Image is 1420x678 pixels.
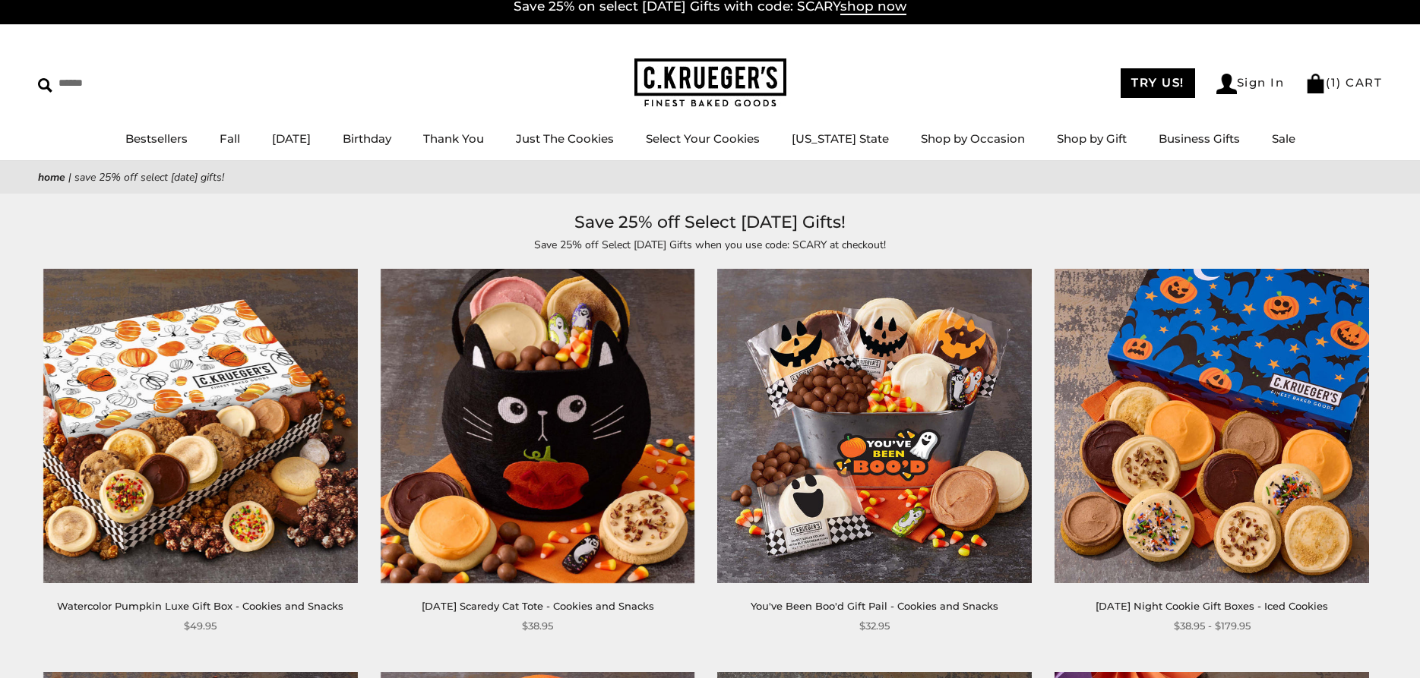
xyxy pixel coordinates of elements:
span: $32.95 [859,618,890,634]
a: Watercolor Pumpkin Luxe Gift Box - Cookies and Snacks [57,600,343,612]
img: Search [38,78,52,93]
span: | [68,170,71,184]
h1: Save 25% off Select [DATE] Gifts! [61,209,1359,236]
a: Shop by Gift [1057,131,1127,146]
a: Birthday [343,131,391,146]
span: $49.95 [184,618,217,634]
img: Halloween Scaredy Cat Tote - Cookies and Snacks [381,270,695,584]
p: Save 25% off Select [DATE] Gifts when you use code: SCARY at checkout! [361,236,1060,254]
img: Bag [1305,74,1326,93]
img: C.KRUEGER'S [634,58,786,108]
a: TRY US! [1121,68,1195,98]
img: Account [1216,74,1237,94]
a: You've Been Boo'd Gift Pail - Cookies and Snacks [751,600,998,612]
span: $38.95 - $179.95 [1174,618,1251,634]
iframe: Sign Up via Text for Offers [12,620,157,666]
a: Home [38,170,65,184]
img: Watercolor Pumpkin Luxe Gift Box - Cookies and Snacks [43,270,358,584]
a: [DATE] Night Cookie Gift Boxes - Iced Cookies [1096,600,1328,612]
a: [DATE] [272,131,311,146]
a: (1) CART [1305,75,1382,90]
a: Shop by Occasion [921,131,1025,146]
a: [US_STATE] State [792,131,889,146]
a: Business Gifts [1159,131,1240,146]
a: Just The Cookies [516,131,614,146]
a: Thank You [423,131,484,146]
span: $38.95 [522,618,553,634]
span: 1 [1331,75,1337,90]
nav: breadcrumbs [38,169,1382,186]
img: You've Been Boo'd Gift Pail - Cookies and Snacks [717,270,1032,584]
input: Search [38,71,219,95]
a: [DATE] Scaredy Cat Tote - Cookies and Snacks [422,600,654,612]
a: Sale [1272,131,1295,146]
img: Halloween Night Cookie Gift Boxes - Iced Cookies [1055,270,1369,584]
span: Save 25% off Select [DATE] Gifts! [74,170,224,184]
a: Fall [220,131,240,146]
a: Select Your Cookies [646,131,760,146]
a: Bestsellers [125,131,188,146]
a: Sign In [1216,74,1285,94]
